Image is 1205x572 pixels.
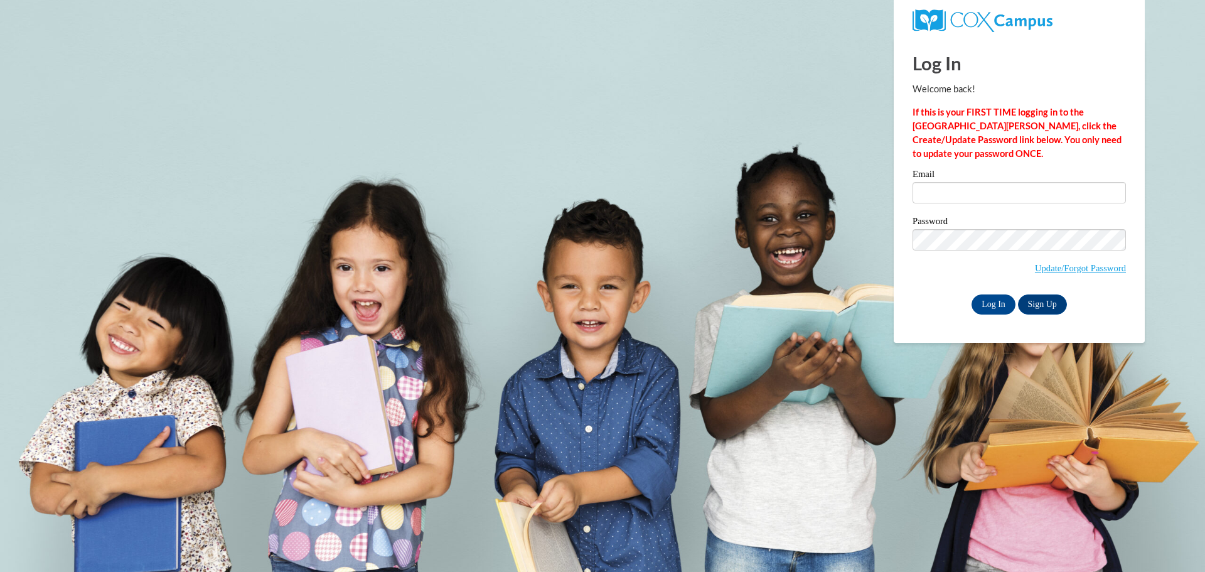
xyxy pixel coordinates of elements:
strong: If this is your FIRST TIME logging in to the [GEOGRAPHIC_DATA][PERSON_NAME], click the Create/Upd... [913,107,1122,159]
img: COX Campus [913,9,1052,32]
a: Sign Up [1018,294,1067,315]
a: Update/Forgot Password [1035,263,1126,273]
label: Password [913,217,1126,229]
label: Email [913,170,1126,182]
p: Welcome back! [913,82,1126,96]
h1: Log In [913,50,1126,76]
a: COX Campus [913,14,1052,25]
input: Log In [972,294,1015,315]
